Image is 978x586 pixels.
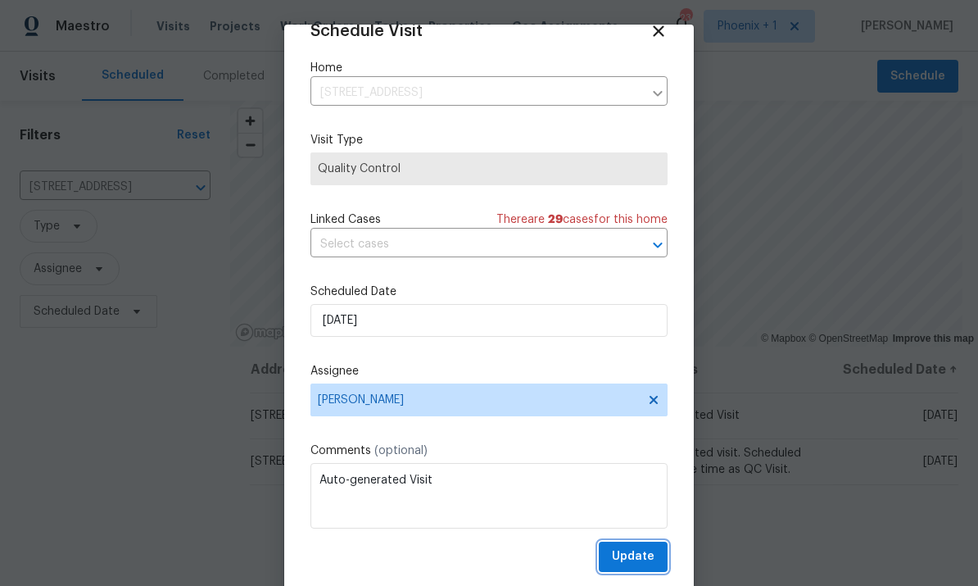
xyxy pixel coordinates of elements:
[310,463,668,529] textarea: Auto-generated Visit
[650,22,668,40] span: Close
[310,232,622,257] input: Select cases
[374,445,428,457] span: (optional)
[310,363,668,379] label: Assignee
[310,132,668,148] label: Visit Type
[310,211,381,228] span: Linked Cases
[310,443,668,459] label: Comments
[318,161,660,177] span: Quality Control
[310,80,643,106] input: Enter in an address
[612,547,654,567] span: Update
[310,60,668,76] label: Home
[548,214,563,225] span: 29
[599,542,668,572] button: Update
[310,23,423,39] span: Schedule Visit
[310,304,668,337] input: M/D/YYYY
[318,393,639,407] span: [PERSON_NAME]
[310,284,668,300] label: Scheduled Date
[646,234,669,257] button: Open
[496,211,668,228] span: There are case s for this home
